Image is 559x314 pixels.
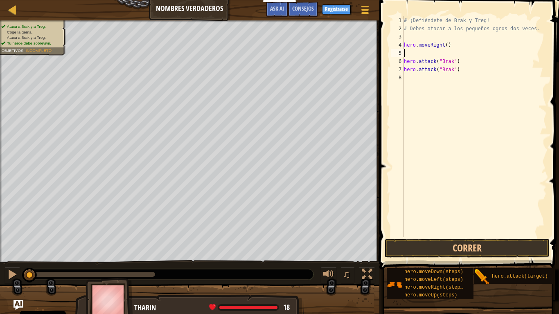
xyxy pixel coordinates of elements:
[292,4,314,12] span: Consejos
[404,292,458,298] span: hero.moveUp(steps)
[14,300,23,310] button: Ask AI
[4,267,20,284] button: Ctrl + P: Pause
[391,65,404,74] div: 7
[391,74,404,82] div: 8
[1,48,23,53] span: Objetivos
[23,48,25,53] span: :
[341,267,355,284] button: ♫
[385,239,550,258] button: Correr
[7,24,46,29] span: Ataca a Brak y a Treg.
[492,274,548,279] span: hero.attack(target)
[391,16,404,25] div: 1
[7,41,51,46] span: Tu héroe debe sobrevivir.
[387,277,402,292] img: portrait.png
[7,30,32,34] span: Coge la gema.
[391,57,404,65] div: 6
[209,304,290,311] div: health: 18 / 18
[1,35,61,41] li: Ataca a Brak y a Treg.
[343,268,351,280] span: ♫
[474,269,490,285] img: portrait.png
[404,285,466,290] span: hero.moveRight(steps)
[266,2,288,17] button: Ask AI
[391,41,404,49] div: 4
[134,303,296,313] div: Tharin
[355,2,375,21] button: Mostrar menú del juego
[391,25,404,33] div: 2
[7,36,46,40] span: Ataca a Brak y a Treg.
[1,24,61,30] li: Ataca a Brak y a Treg.
[26,48,52,53] span: Incompleto
[283,302,290,312] span: 18
[1,41,61,47] li: Tu héroe debe sobrevivir.
[322,4,351,14] button: Registrarse
[404,277,463,283] span: hero.moveLeft(steps)
[391,49,404,57] div: 5
[404,269,463,275] span: hero.moveDown(steps)
[359,267,375,284] button: Alterna pantalla completa.
[391,33,404,41] div: 3
[270,4,284,12] span: Ask AI
[1,29,61,35] li: Coge la gema.
[320,267,337,284] button: Ajustar volúmen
